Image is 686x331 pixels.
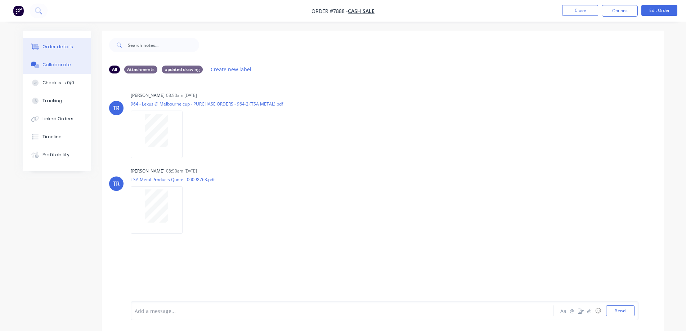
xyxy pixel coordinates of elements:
[131,168,165,174] div: [PERSON_NAME]
[594,307,602,315] button: ☺
[23,146,91,164] button: Profitability
[131,176,215,183] p: TSA Metal Products Quote - 00098763.pdf
[42,116,73,122] div: Linked Orders
[42,80,74,86] div: Checklists 0/0
[113,104,120,112] div: TR
[207,64,255,74] button: Create new label
[162,66,203,73] div: updated drawing
[311,8,348,14] span: Order #7888 -
[131,101,283,107] p: 964 - Lexus @ Melbourne cup - PURCHASE ORDERS - 964-2 (TSA METAL).pdf
[13,5,24,16] img: Factory
[23,38,91,56] button: Order details
[131,92,165,99] div: [PERSON_NAME]
[23,92,91,110] button: Tracking
[559,307,568,315] button: Aa
[109,66,120,73] div: All
[42,98,62,104] div: Tracking
[166,92,197,99] div: 08:50am [DATE]
[166,168,197,174] div: 08:50am [DATE]
[42,152,70,158] div: Profitability
[42,44,73,50] div: Order details
[128,38,199,52] input: Search notes...
[23,74,91,92] button: Checklists 0/0
[23,110,91,128] button: Linked Orders
[348,8,375,14] a: Cash Sale
[606,305,635,316] button: Send
[562,5,598,16] button: Close
[42,134,62,140] div: Timeline
[602,5,638,17] button: Options
[568,307,577,315] button: @
[42,62,71,68] div: Collaborate
[124,66,157,73] div: Attachments
[113,179,120,188] div: TR
[23,56,91,74] button: Collaborate
[23,128,91,146] button: Timeline
[641,5,677,16] button: Edit Order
